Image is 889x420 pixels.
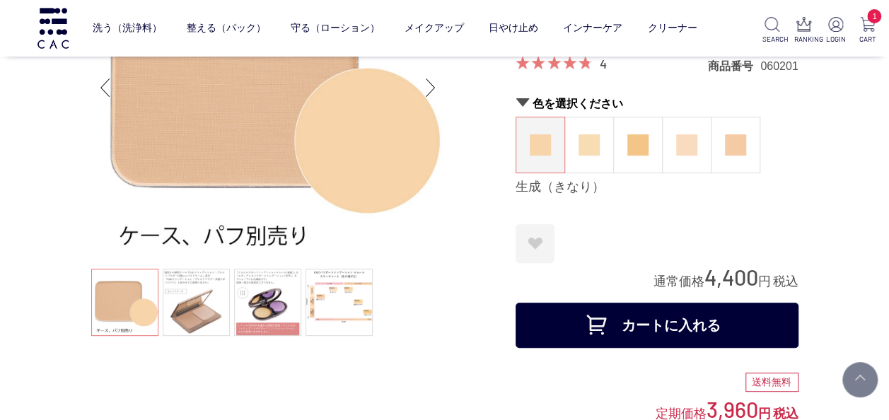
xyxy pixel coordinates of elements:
div: 生成（きなり） [516,179,798,196]
p: LOGIN [825,34,846,45]
img: 生成（きなり） [530,134,551,156]
span: 1 [867,9,881,23]
a: 薄紅（うすべに） [711,117,760,173]
img: logo [35,8,71,48]
a: RANKING [794,17,814,45]
div: 送料無料 [745,373,798,392]
a: 桜（さくら） [663,117,711,173]
img: 小麦（こむぎ） [627,134,649,156]
a: インナーケア [563,11,622,46]
span: 4,400 [704,264,758,290]
span: 円 [758,274,771,288]
a: 守る（ローション） [291,11,380,46]
a: 日やけ止め [489,11,538,46]
dl: 桜（さくら） [662,117,711,173]
a: 整える（パック） [187,11,266,46]
dt: 商品番号 [708,59,760,74]
img: 桜（さくら） [676,134,697,156]
a: 洗う（洗浄料） [93,11,162,46]
div: Next slide [417,59,445,116]
img: 薄紅（うすべに） [725,134,746,156]
a: お気に入りに登録する [516,224,554,263]
h2: 色を選択ください [516,96,798,111]
dl: 生成（きなり） [516,117,565,173]
dl: 蜂蜜（はちみつ） [564,117,614,173]
a: SEARCH [762,17,783,45]
p: CART [857,34,878,45]
p: RANKING [794,34,814,45]
a: クリーナー [647,11,697,46]
a: メイクアップ [405,11,464,46]
button: カートに入れる [516,303,798,348]
dd: 060201 [760,59,798,74]
div: Previous slide [91,59,120,116]
dl: 小麦（こむぎ） [613,117,663,173]
span: 税込 [773,274,798,288]
p: SEARCH [762,34,783,45]
a: LOGIN [825,17,846,45]
img: 蜂蜜（はちみつ） [579,134,600,156]
a: 1 CART [857,17,878,45]
a: 蜂蜜（はちみつ） [565,117,613,173]
span: 通常価格 [653,274,704,288]
a: 小麦（こむぎ） [614,117,662,173]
